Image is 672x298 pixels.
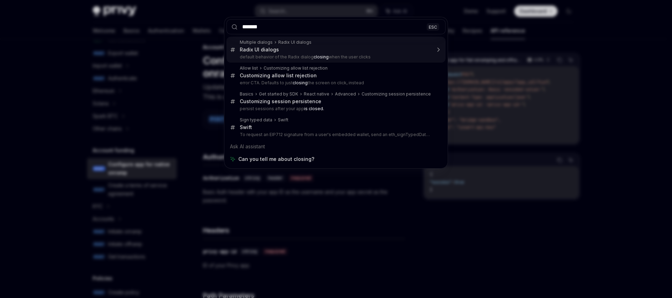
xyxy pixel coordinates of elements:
[240,132,431,137] p: To request an EIP712 signature from a user's embedded wallet, send an eth_signTypedData_v4 JSON-
[293,80,308,85] b: closing
[240,91,253,97] div: Basics
[240,98,321,105] div: Customizing session persistence
[240,80,431,86] p: error CTA. Defaults to just the screen on click, instead
[304,91,329,97] div: React native
[264,65,328,71] div: Customizing allow list rejection
[240,54,431,60] p: default behavior of the Radix dialog when the user clicks
[335,91,356,97] div: Advanced
[240,40,273,45] div: Multiple dialogs
[238,156,314,163] span: Can you tell me about closing?
[240,106,431,112] p: persist sessions after your app
[240,47,279,53] div: Radix UI dialogs
[278,117,288,123] div: Swift
[427,23,439,30] div: ESC
[240,117,272,123] div: Sign typed data
[304,106,324,111] b: is closed.
[240,124,252,130] div: Swift
[362,91,431,97] div: Customizing session persistence
[314,54,329,59] b: closing
[240,65,258,71] div: Allow list
[278,40,311,45] div: Radix UI dialogs
[226,140,446,153] div: Ask AI assistant
[259,91,298,97] div: Get started by SDK
[240,72,317,79] div: Customizing allow list rejection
